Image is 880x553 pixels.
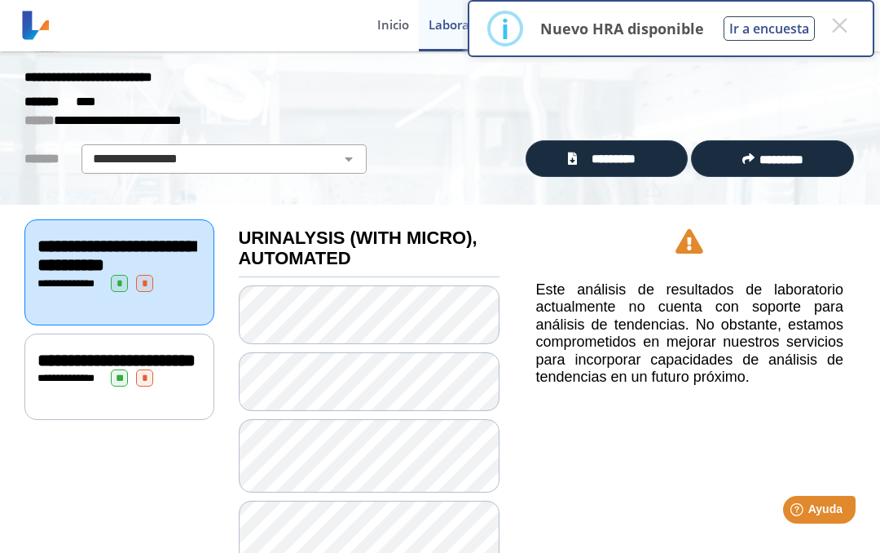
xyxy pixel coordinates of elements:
b: URINALYSIS (WITH MICRO), AUTOMATED [239,228,477,268]
iframe: Help widget launcher [735,489,862,535]
h5: Este análisis de resultados de laboratorio actualmente no cuenta con soporte para análisis de ten... [536,281,844,387]
button: Close this dialog [825,11,854,40]
button: Ir a encuesta [724,16,815,41]
p: Nuevo HRA disponible [540,19,704,38]
div: i [501,14,509,43]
